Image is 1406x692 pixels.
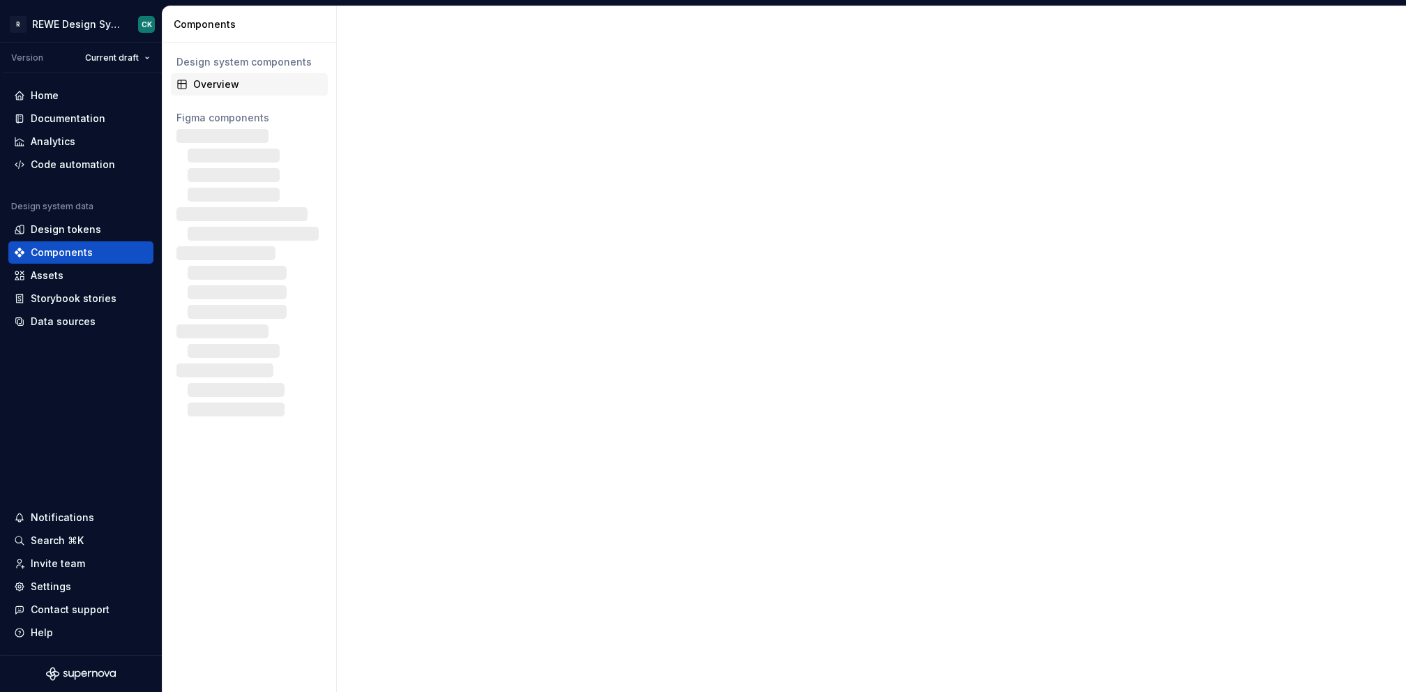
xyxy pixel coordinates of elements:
a: Assets [8,264,153,287]
div: R [10,16,27,33]
a: Settings [8,576,153,598]
button: Notifications [8,506,153,529]
svg: Supernova Logo [46,667,116,681]
div: Assets [31,269,63,283]
div: Design tokens [31,223,101,236]
a: Analytics [8,130,153,153]
div: Notifications [31,511,94,525]
div: Help [31,626,53,640]
a: Storybook stories [8,287,153,310]
div: Version [11,52,43,63]
button: Contact support [8,599,153,621]
button: Search ⌘K [8,529,153,552]
div: Design system components [176,55,322,69]
div: Data sources [31,315,96,329]
div: Code automation [31,158,115,172]
div: REWE Design System [32,17,121,31]
div: Contact support [31,603,109,617]
div: Components [31,246,93,259]
a: Overview [171,73,328,96]
div: Figma components [176,111,322,125]
div: Analytics [31,135,75,149]
button: Current draft [79,48,156,68]
div: Storybook stories [31,292,116,306]
a: Design tokens [8,218,153,241]
span: Current draft [85,52,139,63]
div: Documentation [31,112,105,126]
button: RREWE Design SystemCK [3,9,159,39]
div: Components [174,17,331,31]
a: Components [8,241,153,264]
a: Code automation [8,153,153,176]
div: Home [31,89,59,103]
a: Data sources [8,310,153,333]
div: Overview [193,77,322,91]
a: Home [8,84,153,107]
button: Help [8,622,153,644]
div: Search ⌘K [31,534,84,548]
div: CK [142,19,152,30]
a: Invite team [8,552,153,575]
div: Settings [31,580,71,594]
a: Documentation [8,107,153,130]
div: Design system data [11,201,93,212]
div: Invite team [31,557,85,571]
